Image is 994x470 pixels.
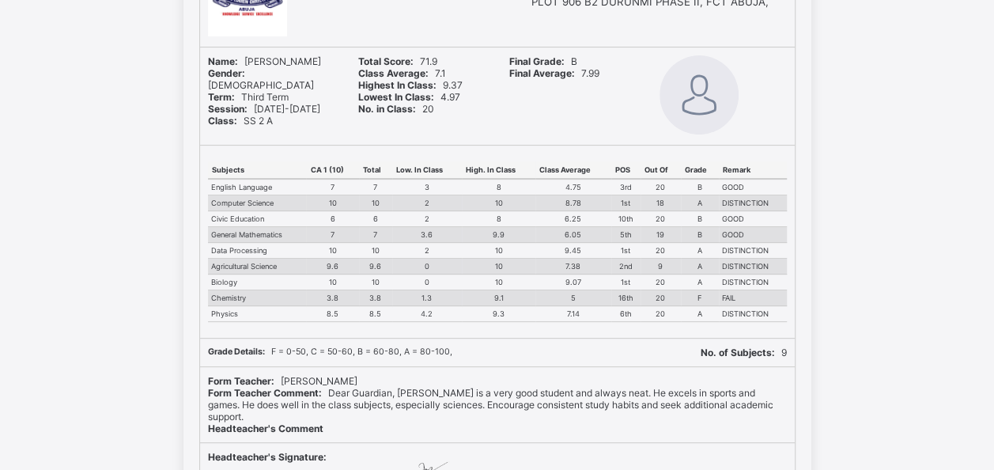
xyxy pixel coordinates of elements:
td: 7 [359,227,392,243]
td: Physics [208,306,307,322]
span: B [509,55,577,67]
td: 7 [359,179,392,195]
td: 1st [611,195,641,211]
span: 7.99 [509,67,599,79]
td: F [681,290,719,306]
td: 1.3 [392,290,462,306]
b: Form Teacher: [208,375,274,387]
th: Low. In Class [392,161,462,179]
td: 7.14 [535,306,611,322]
td: DISTINCTION [719,243,787,259]
td: Agricultural Science [208,259,307,275]
td: 10 [359,275,392,290]
b: Class: [208,115,237,127]
td: 9.6 [359,259,392,275]
span: [PERSON_NAME] [208,55,321,67]
td: 10 [359,243,392,259]
td: General Mathematics [208,227,307,243]
th: CA 1 (10) [306,161,358,179]
td: 6.05 [535,227,611,243]
span: 4.97 [358,91,460,103]
td: 3.8 [306,290,358,306]
span: Dear Guardian, [PERSON_NAME] is a very good student and always neat. He excels in sports and game... [208,387,773,423]
td: A [681,275,719,290]
td: GOOD [719,211,787,227]
td: 7.38 [535,259,611,275]
td: 8 [462,179,535,195]
td: 8 [462,211,535,227]
td: 18 [641,195,681,211]
td: B [681,211,719,227]
span: 7.1 [358,67,446,79]
td: 10 [306,243,358,259]
td: 2 [392,243,462,259]
td: DISTINCTION [719,195,787,211]
td: GOOD [719,179,787,195]
b: Total Score: [358,55,414,67]
td: 6th [611,306,641,322]
span: 9 [701,347,787,358]
th: Subjects [208,161,307,179]
span: [DEMOGRAPHIC_DATA] [208,67,314,91]
td: 9.45 [535,243,611,259]
th: POS [611,161,641,179]
td: 3 [392,179,462,195]
td: 10 [462,259,535,275]
td: 8.78 [535,195,611,211]
td: GOOD [719,227,787,243]
td: 9.3 [462,306,535,322]
span: 71.9 [358,55,437,67]
td: 4.75 [535,179,611,195]
td: 20 [641,243,681,259]
td: 7 [306,227,358,243]
b: Headteacher's Signature: [208,451,327,463]
td: DISTINCTION [719,259,787,275]
b: Final Grade: [509,55,565,67]
b: Highest In Class: [358,79,437,91]
b: Name: [208,55,238,67]
td: DISTINCTION [719,306,787,322]
td: A [681,259,719,275]
span: SS 2 A [208,115,273,127]
td: 3.8 [359,290,392,306]
td: 6 [306,211,358,227]
td: 8.5 [359,306,392,322]
th: Class Average [535,161,611,179]
td: A [681,306,719,322]
th: Total [359,161,392,179]
td: Data Processing [208,243,307,259]
td: 10 [306,275,358,290]
b: Headteacher's Comment [208,423,323,434]
span: Third Term [208,91,289,103]
td: 2 [392,195,462,211]
td: 3rd [611,179,641,195]
th: Remark [719,161,787,179]
span: 20 [358,103,434,115]
th: Grade [681,161,719,179]
td: 6 [359,211,392,227]
td: 0 [392,259,462,275]
td: English Language [208,179,307,195]
td: A [681,243,719,259]
td: 9 [641,259,681,275]
b: Class Average: [358,67,429,79]
b: Form Teacher Comment: [208,387,322,399]
span: 9.37 [358,79,463,91]
b: Grade Details: [208,347,265,357]
td: A [681,195,719,211]
td: 16th [611,290,641,306]
td: 10 [462,195,535,211]
td: 20 [641,211,681,227]
td: 9.9 [462,227,535,243]
td: 9.6 [306,259,358,275]
td: 10 [462,243,535,259]
b: Session: [208,103,248,115]
td: 2 [392,211,462,227]
b: Term: [208,91,235,103]
td: 10th [611,211,641,227]
b: No. in Class: [358,103,416,115]
b: Final Average: [509,67,575,79]
td: DISTINCTION [719,275,787,290]
td: 1st [611,275,641,290]
td: 10 [359,195,392,211]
